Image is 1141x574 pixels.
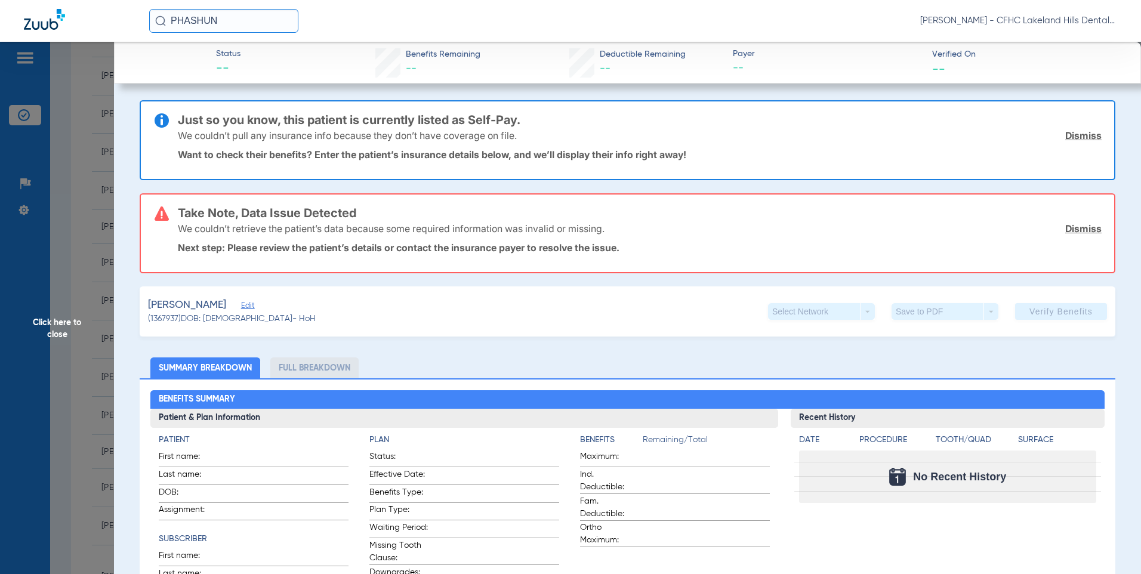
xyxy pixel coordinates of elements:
li: Full Breakdown [270,357,359,378]
app-breakdown-title: Procedure [859,434,932,450]
span: -- [600,63,610,74]
span: First name: [159,450,217,467]
p: We couldn’t pull any insurance info because they don’t have coverage on file. [178,129,517,141]
img: Search Icon [155,16,166,26]
h4: Subscriber [159,533,349,545]
h3: Just so you know, this patient is currently listed as Self-Pay. [178,114,1102,126]
span: Fam. Deductible: [580,495,639,520]
span: Edit [241,301,252,313]
span: [PERSON_NAME] - CFHC Lakeland Hills Dental [920,15,1117,27]
h4: Tooth/Quad [936,434,1014,446]
span: Verified On [932,48,1121,61]
span: Ind. Deductible: [580,468,639,493]
app-breakdown-title: Date [799,434,849,450]
span: -- [216,61,240,78]
app-breakdown-title: Benefits [580,434,643,450]
img: Zuub Logo [24,9,65,30]
app-breakdown-title: Surface [1018,434,1096,450]
span: Waiting Period: [369,521,428,538]
span: DOB: [159,486,217,502]
span: No Recent History [913,471,1006,483]
iframe: Chat Widget [1081,517,1141,574]
img: Calendar [889,468,906,486]
span: Ortho Maximum: [580,521,639,547]
span: [PERSON_NAME] [148,298,226,313]
h4: Patient [159,434,349,446]
span: Effective Date: [369,468,428,484]
h4: Procedure [859,434,932,446]
span: First name: [159,550,217,566]
img: error-icon [155,206,169,221]
h4: Surface [1018,434,1096,446]
img: info-icon [155,113,169,128]
span: -- [932,62,945,75]
span: -- [406,63,417,74]
h3: Take Note, Data Issue Detected [178,207,1102,219]
p: Next step: Please review the patient’s details or contact the insurance payer to resolve the issue. [178,242,1102,254]
a: Dismiss [1065,223,1102,234]
span: Plan Type: [369,504,428,520]
span: Assignment: [159,504,217,520]
h4: Benefits [580,434,643,446]
span: Benefits Remaining [406,48,480,61]
a: Dismiss [1065,129,1102,141]
h4: Date [799,434,849,446]
h3: Recent History [791,409,1105,428]
p: Want to check their benefits? Enter the patient’s insurance details below, and we’ll display thei... [178,149,1102,161]
span: Deductible Remaining [600,48,686,61]
input: Search for patients [149,9,298,33]
span: Status [216,48,240,60]
p: We couldn’t retrieve the patient’s data because some required information was invalid or missing. [178,223,605,234]
h3: Patient & Plan Information [150,409,779,428]
span: Remaining/Total [643,434,770,450]
h4: Plan [369,434,559,446]
span: -- [733,61,922,76]
span: (1367937) DOB: [DEMOGRAPHIC_DATA] - HoH [148,313,316,325]
span: Benefits Type: [369,486,428,502]
h2: Benefits Summary [150,390,1105,409]
app-breakdown-title: Tooth/Quad [936,434,1014,450]
span: Status: [369,450,428,467]
span: Last name: [159,468,217,484]
li: Summary Breakdown [150,357,260,378]
span: Maximum: [580,450,639,467]
span: Missing Tooth Clause: [369,539,428,564]
span: Payer [733,48,922,60]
